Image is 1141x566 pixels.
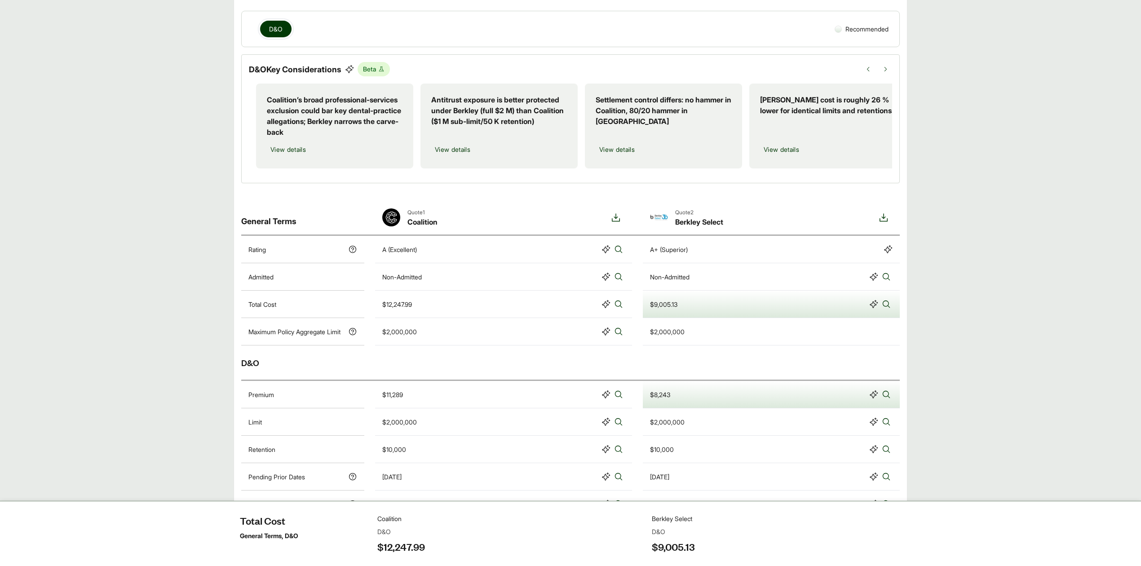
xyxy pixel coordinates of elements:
span: Berkley Select [675,217,723,227]
div: A+ (Superior) [650,245,688,254]
button: View details [431,141,474,158]
div: A (Excellent) [382,245,417,254]
span: View details [764,145,799,154]
div: $2,000,000 [650,327,685,336]
p: Rating [248,245,266,254]
button: Download option [607,208,625,227]
p: Maximum Policy Aggregate Limit [248,327,341,336]
div: [DATE] [650,472,669,482]
img: Coalition-Logo [382,208,400,226]
div: $8,243 [650,390,670,399]
p: Coalition’s broad professional-services exclusion could bar key dental-practice allegations; Berk... [267,94,402,137]
p: Pending Prior Dates [248,472,305,482]
div: $2,000,000 [382,327,417,336]
div: N/A [650,554,661,564]
span: Quote 2 [675,208,723,217]
p: Settlement control differs: no hammer in Coalition, 80/20 hammer in [GEOGRAPHIC_DATA] [596,94,731,127]
img: Berkley Select-Logo [650,208,668,226]
div: $12,247.99 [382,300,412,309]
button: Download option [875,208,893,227]
span: View details [270,145,306,154]
p: Limit [248,417,262,427]
div: Non-Admitted [650,272,690,282]
div: $2,000,000 [650,417,685,427]
div: $11,289 [382,390,403,399]
span: Quote 1 [407,208,438,217]
p: Prior Acts Exclusion [248,527,304,536]
p: Continuity Date [248,500,292,509]
button: View details [267,141,310,158]
div: General Terms [241,201,364,234]
div: $9,005.13 [650,300,677,309]
button: View details [596,141,638,158]
span: D&O [269,24,283,34]
p: D&O Key Considerations [249,63,341,75]
button: View details [760,141,803,158]
div: Recommended [831,21,892,37]
p: [PERSON_NAME] cost is roughly 26 % lower for identical limits and retentions [760,94,896,116]
p: Premium [248,390,274,399]
div: $10,000 [382,445,406,454]
div: $10,000 [650,445,674,454]
button: D&O [260,21,292,37]
p: Admitted [248,272,274,282]
div: Full prior acts [382,527,420,536]
div: $2,000,000 [382,417,417,427]
div: [DATE] [382,472,402,482]
div: Non-Admitted [382,272,422,282]
span: Coalition [407,217,438,227]
p: Separate Or Shared Limit [248,554,320,564]
div: Inception [650,500,676,509]
p: Antitrust exposure is better protected under Berkley (full $2 M) than Coalition ($1 M sub-limit/5... [431,94,567,127]
p: Total Cost [248,300,276,309]
div: None [382,500,398,509]
div: Full prior acts [650,527,688,536]
div: N/A [382,554,393,564]
p: Retention [248,445,275,454]
span: View details [435,145,470,154]
span: Beta [358,62,390,76]
span: View details [599,145,635,154]
div: D&O [241,345,900,381]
